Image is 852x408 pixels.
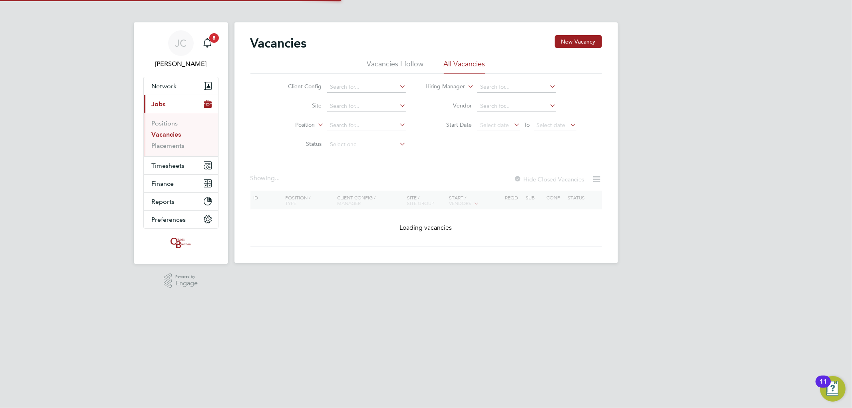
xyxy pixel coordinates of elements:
[152,142,185,149] a: Placements
[152,198,175,205] span: Reports
[175,273,198,280] span: Powered by
[327,120,406,131] input: Search for...
[152,131,181,138] a: Vacancies
[426,102,472,109] label: Vendor
[276,102,322,109] label: Site
[144,113,218,156] div: Jobs
[275,174,280,182] span: ...
[269,121,315,129] label: Position
[276,140,322,147] label: Status
[477,101,556,112] input: Search for...
[522,119,532,130] span: To
[514,175,584,183] label: Hide Closed Vacancies
[152,82,177,90] span: Network
[367,59,424,74] li: Vacancies I follow
[144,175,218,192] button: Finance
[143,30,218,69] a: JC[PERSON_NAME]
[175,280,198,287] span: Engage
[327,139,406,150] input: Select one
[152,100,166,108] span: Jobs
[143,237,218,249] a: Go to home page
[144,193,218,210] button: Reports
[144,77,218,95] button: Network
[175,38,187,48] span: JC
[419,83,465,91] label: Hiring Manager
[164,273,198,289] a: Powered byEngage
[555,35,602,48] button: New Vacancy
[327,101,406,112] input: Search for...
[477,82,556,93] input: Search for...
[536,121,565,129] span: Select date
[152,180,174,187] span: Finance
[250,35,307,51] h2: Vacancies
[820,382,827,392] div: 11
[276,83,322,90] label: Client Config
[820,376,846,402] button: Open Resource Center, 11 new notifications
[144,211,218,228] button: Preferences
[143,59,218,69] span: James Crawley
[152,162,185,169] span: Timesheets
[144,157,218,174] button: Timesheets
[152,119,178,127] a: Positions
[250,174,282,183] div: Showing
[480,121,509,129] span: Select date
[169,237,192,249] img: oneillandbrennan-logo-retina.png
[152,216,186,223] span: Preferences
[209,33,219,43] span: 5
[144,95,218,113] button: Jobs
[134,22,228,264] nav: Main navigation
[199,30,215,56] a: 5
[444,59,485,74] li: All Vacancies
[327,82,406,93] input: Search for...
[426,121,472,128] label: Start Date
